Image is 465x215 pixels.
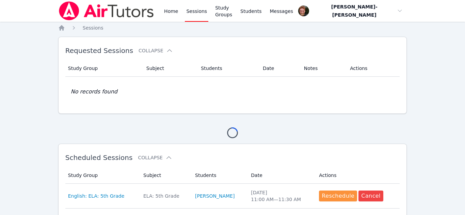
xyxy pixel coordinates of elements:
th: Date [259,60,300,77]
img: Air Tutors [58,1,155,20]
tr: English: ELA: 5th GradeELA: 5th Grade[PERSON_NAME][DATE]11:00 AM—11:30 AMRescheduleCancel [65,184,400,209]
span: Messages [270,8,293,15]
span: Requested Sessions [65,47,133,55]
th: Date [247,167,315,184]
button: Collapse [139,47,173,54]
td: No records found [65,77,400,107]
th: Students [197,60,259,77]
button: Collapse [138,154,172,161]
nav: Breadcrumb [58,24,407,31]
th: Actions [315,167,400,184]
button: Reschedule [319,191,357,201]
th: Study Group [65,167,139,184]
th: Actions [346,60,400,77]
button: Cancel [358,191,383,201]
th: Subject [142,60,197,77]
a: Sessions [83,24,103,31]
div: ELA: 5th Grade [143,193,187,199]
th: Students [191,167,247,184]
div: [DATE] 11:00 AM — 11:30 AM [251,189,311,203]
th: Notes [300,60,346,77]
a: [PERSON_NAME] [195,193,235,199]
th: Subject [139,167,191,184]
th: Study Group [65,60,142,77]
a: English: ELA: 5th Grade [68,193,125,199]
span: Scheduled Sessions [65,154,133,162]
